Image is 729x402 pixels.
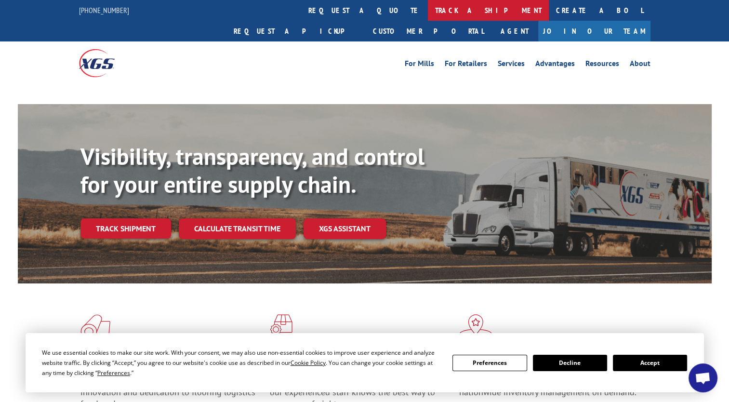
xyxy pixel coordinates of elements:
a: About [630,60,650,70]
a: [PHONE_NUMBER] [79,5,129,15]
a: Track shipment [80,218,171,239]
a: Agent [491,21,538,41]
a: Advantages [535,60,575,70]
a: Request a pickup [226,21,366,41]
div: Cookie Consent Prompt [26,333,704,392]
a: Services [498,60,525,70]
a: Join Our Team [538,21,650,41]
a: Resources [585,60,619,70]
a: Customer Portal [366,21,491,41]
span: Cookie Policy [291,359,326,367]
div: We use essential cookies to make our site work. With your consent, we may also use non-essential ... [42,348,441,378]
button: Decline [533,355,607,371]
span: Preferences [97,369,130,377]
img: xgs-icon-focused-on-flooring-red [270,314,292,339]
a: For Retailers [445,60,487,70]
b: Visibility, transparency, and control for your entire supply chain. [80,141,424,199]
button: Preferences [452,355,527,371]
img: xgs-icon-flagship-distribution-model-red [459,314,492,339]
img: xgs-icon-total-supply-chain-intelligence-red [80,314,110,339]
div: Open chat [689,363,717,392]
a: Calculate transit time [179,218,296,239]
a: For Mills [405,60,434,70]
button: Accept [613,355,687,371]
a: XGS ASSISTANT [304,218,386,239]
